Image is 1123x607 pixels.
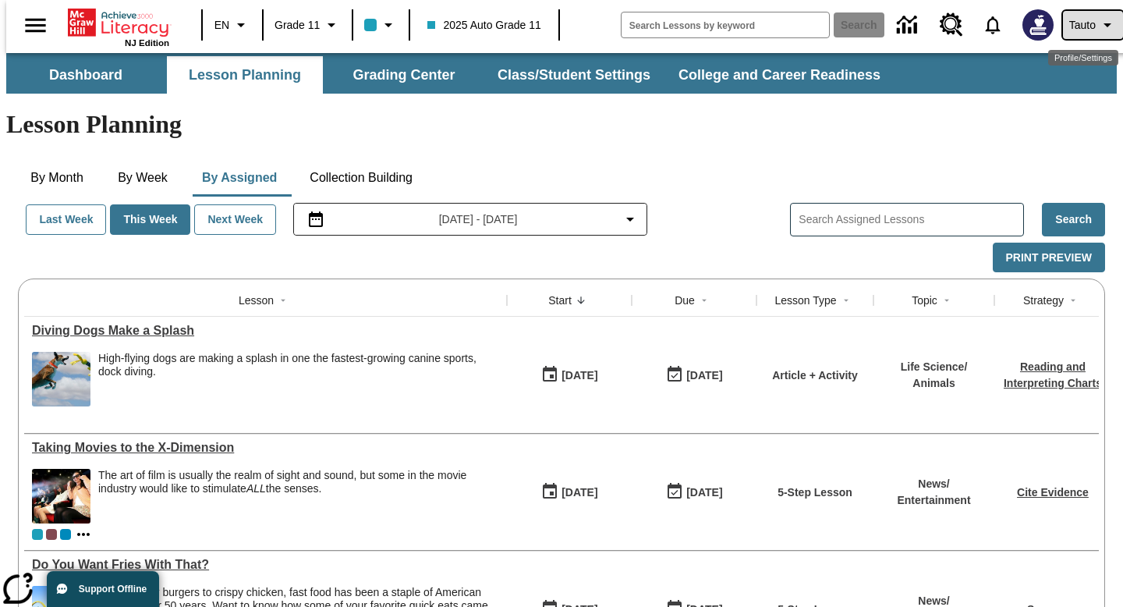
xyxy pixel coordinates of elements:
div: Profile/Settings [1048,50,1118,66]
button: Sort [837,291,856,310]
div: [DATE] [686,483,722,502]
p: News / [897,476,970,492]
span: Grade 11 [275,17,320,34]
button: 08/18/25: First time the lesson was available [536,477,603,507]
div: Diving Dogs Make a Splash [32,324,499,338]
button: Profile/Settings [1063,11,1123,39]
a: Do You Want Fries With That?, Lessons [32,558,499,572]
button: College and Career Readiness [666,56,893,94]
input: Search Assigned Lessons [799,208,1023,231]
div: High-flying dogs are making a splash in one the fastest-growing canine sports, dock diving. [98,352,499,406]
p: Life Science / [901,359,968,375]
a: Diving Dogs Make a Splash, Lessons [32,324,499,338]
h1: Lesson Planning [6,110,1117,139]
p: The art of film is usually the realm of sight and sound, but some in the movie industry would lik... [98,469,499,495]
a: Reading and Interpreting Charts [1004,360,1102,389]
button: Sort [1064,291,1082,310]
input: search field [622,12,829,37]
button: Class color is light blue. Change class color [358,11,404,39]
span: [DATE] - [DATE] [439,211,518,228]
div: Current Class [32,529,43,540]
a: Taking Movies to the X-Dimension, Lessons [32,441,499,455]
img: Panel in front of the seats sprays water mist to the happy audience at a 4DX-equipped theater. [32,469,90,524]
a: Resource Center, Will open in new tab [930,4,972,46]
button: Show more classes [74,525,93,544]
img: Avatar [1022,9,1054,41]
div: [DATE] [561,366,597,385]
button: Search [1042,203,1105,236]
div: High-flying dogs are making a splash in one the fastest-growing canine sports, dock diving. [98,352,499,378]
a: Notifications [972,5,1013,45]
button: By Week [104,159,182,197]
div: [DATE] [686,366,722,385]
div: Lesson [239,293,274,308]
div: Taking Movies to the X-Dimension [32,441,499,455]
div: SubNavbar [6,56,895,94]
span: NJ Edition [125,38,169,48]
p: 5-Step Lesson [778,485,852,501]
button: This Week [110,204,190,235]
svg: Collapse Date Range Filter [621,210,639,229]
button: Open side menu [12,2,58,48]
a: Cite Evidence [1017,486,1089,499]
button: By Month [18,159,96,197]
button: Dashboard [8,56,164,94]
p: Entertainment [897,492,970,509]
button: Next Week [194,204,276,235]
div: The art of film is usually the realm of sight and sound, but some in the movie industry would lik... [98,469,499,524]
span: 2025 Auto Grade 11 [427,17,540,34]
button: Class/Student Settings [485,56,663,94]
button: Sort [274,291,292,310]
em: ALL [246,482,266,495]
button: Print Preview [993,243,1105,273]
div: SubNavbar [6,53,1117,94]
a: Data Center [887,4,930,47]
p: Article + Activity [772,367,858,384]
button: Sort [572,291,590,310]
button: Sort [937,291,956,310]
span: EN [214,17,229,34]
button: 08/28/25: First time the lesson was available [536,360,603,390]
img: A dog is jumping high in the air in an attempt to grab a yellow toy with its mouth. [32,352,90,406]
div: Start [548,293,572,308]
button: 08/24/25: Last day the lesson can be accessed [661,477,728,507]
button: Support Offline [47,571,159,607]
button: 08/29/25: Last day the lesson can be accessed [661,360,728,390]
div: 205 Auto Grade 11 [60,529,71,540]
button: Collection Building [297,159,425,197]
div: OL 2025 Auto Grade 12 [46,529,57,540]
button: Language: EN, Select a language [207,11,257,39]
button: Select a new avatar [1013,5,1063,45]
div: Topic [912,293,937,308]
button: Select the date range menu item [300,210,640,229]
button: Lesson Planning [167,56,323,94]
span: Tauto [1069,17,1096,34]
button: Sort [695,291,714,310]
div: Home [68,5,169,48]
button: Grade: Grade 11, Select a grade [268,11,347,39]
a: Home [68,7,169,38]
span: Support Offline [79,584,147,595]
div: Strategy [1023,293,1064,308]
p: Animals [901,375,968,392]
button: Grading Center [326,56,482,94]
div: Do You Want Fries With That? [32,558,499,572]
div: Due [675,293,695,308]
div: Lesson Type [774,293,836,308]
button: Last Week [26,204,106,235]
button: By Assigned [190,159,289,197]
div: [DATE] [561,483,597,502]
